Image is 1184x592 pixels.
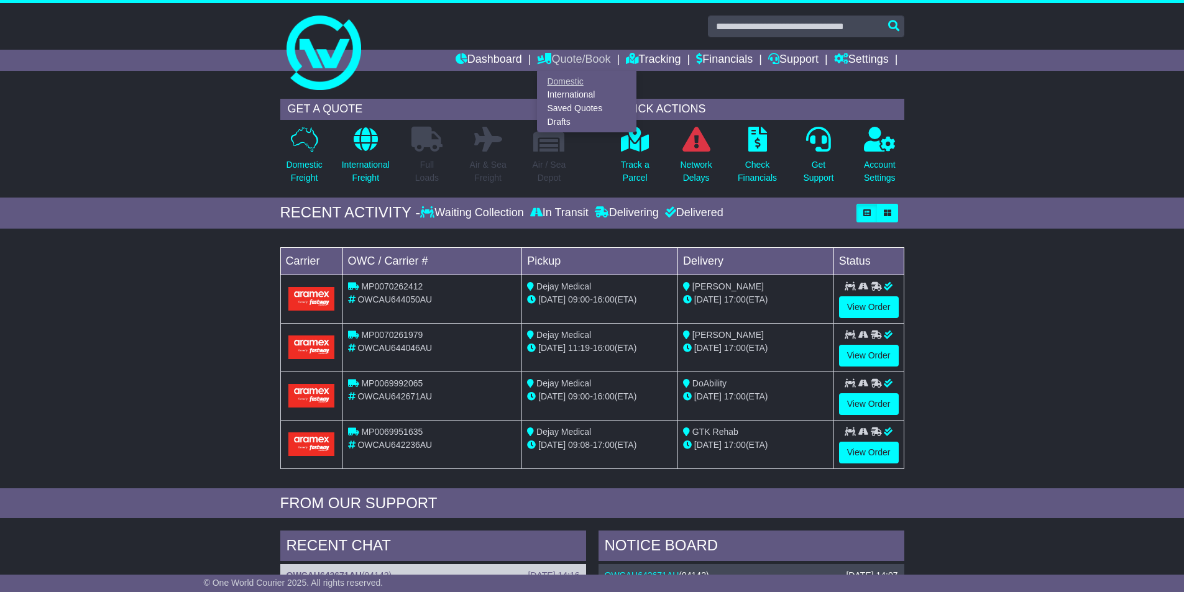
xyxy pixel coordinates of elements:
[538,343,566,353] span: [DATE]
[342,158,390,184] p: International Freight
[593,440,615,450] span: 17:00
[694,343,722,353] span: [DATE]
[288,432,335,455] img: Aramex.png
[599,531,904,564] div: NOTICE BOARD
[361,427,423,437] span: MP0069951635
[803,158,833,184] p: Get Support
[682,570,706,580] span: 94142
[593,391,615,401] span: 16:00
[611,99,904,120] div: QUICK ACTIONS
[527,439,672,452] div: - (ETA)
[527,390,672,403] div: - (ETA)
[538,102,636,116] a: Saved Quotes
[839,296,899,318] a: View Order
[621,158,649,184] p: Track a Parcel
[287,570,580,581] div: ( )
[833,247,904,275] td: Status
[537,71,636,132] div: Quote/Book
[683,390,828,403] div: (ETA)
[680,158,712,184] p: Network Delays
[662,206,723,220] div: Delivered
[768,50,819,71] a: Support
[536,330,591,340] span: Dejay Medical
[694,294,722,304] span: [DATE]
[470,158,507,184] p: Air & Sea Freight
[834,50,889,71] a: Settings
[605,570,679,580] a: OWCAU642671AU
[357,294,432,304] span: OWCAU644050AU
[280,99,574,120] div: GET A QUOTE
[738,158,777,184] p: Check Financials
[839,442,899,463] a: View Order
[683,439,828,452] div: (ETA)
[538,440,566,450] span: [DATE]
[357,391,432,401] span: OWCAU642671AU
[357,440,432,450] span: OWCAU642236AU
[527,293,672,306] div: - (ETA)
[285,126,323,191] a: DomesticFreight
[846,570,897,581] div: [DATE] 14:07
[692,378,727,388] span: DoAbility
[694,391,722,401] span: [DATE]
[568,440,590,450] span: 09:08
[696,50,753,71] a: Financials
[724,440,746,450] span: 17:00
[724,391,746,401] span: 17:00
[361,281,423,291] span: MP0070262412
[420,206,526,220] div: Waiting Collection
[568,343,590,353] span: 11:19
[677,247,833,275] td: Delivery
[724,343,746,353] span: 17:00
[593,294,615,304] span: 16:00
[365,570,389,580] span: 94142
[280,204,421,222] div: RECENT ACTIVITY -
[280,494,904,512] div: FROM OUR SUPPORT
[683,342,828,355] div: (ETA)
[692,281,764,291] span: [PERSON_NAME]
[536,378,591,388] span: Dejay Medical
[361,330,423,340] span: MP0070261979
[692,330,764,340] span: [PERSON_NAME]
[538,75,636,88] a: Domestic
[737,126,778,191] a: CheckFinancials
[692,427,738,437] span: GTK Rehab
[527,342,672,355] div: - (ETA)
[287,570,362,580] a: OWCAU642671AU
[280,531,586,564] div: RECENT CHAT
[204,578,383,588] span: © One World Courier 2025. All rights reserved.
[839,345,899,367] a: View Order
[528,570,579,581] div: [DATE] 14:16
[536,281,591,291] span: Dejay Medical
[593,343,615,353] span: 16:00
[568,294,590,304] span: 09:00
[605,570,898,581] div: ( )
[694,440,722,450] span: [DATE]
[536,427,591,437] span: Dejay Medical
[568,391,590,401] span: 09:00
[341,126,390,191] a: InternationalFreight
[288,287,335,310] img: Aramex.png
[286,158,322,184] p: Domestic Freight
[839,393,899,415] a: View Order
[537,50,610,71] a: Quote/Book
[342,247,522,275] td: OWC / Carrier #
[411,158,443,184] p: Full Loads
[288,384,335,407] img: Aramex.png
[357,343,432,353] span: OWCAU644046AU
[280,247,342,275] td: Carrier
[538,391,566,401] span: [DATE]
[538,115,636,129] a: Drafts
[288,335,335,358] img: Aramex.png
[592,206,662,220] div: Delivering
[620,126,650,191] a: Track aParcel
[802,126,834,191] a: GetSupport
[527,206,592,220] div: In Transit
[456,50,522,71] a: Dashboard
[522,247,678,275] td: Pickup
[683,293,828,306] div: (ETA)
[538,294,566,304] span: [DATE]
[863,126,896,191] a: AccountSettings
[864,158,896,184] p: Account Settings
[361,378,423,388] span: MP0069992065
[724,294,746,304] span: 17:00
